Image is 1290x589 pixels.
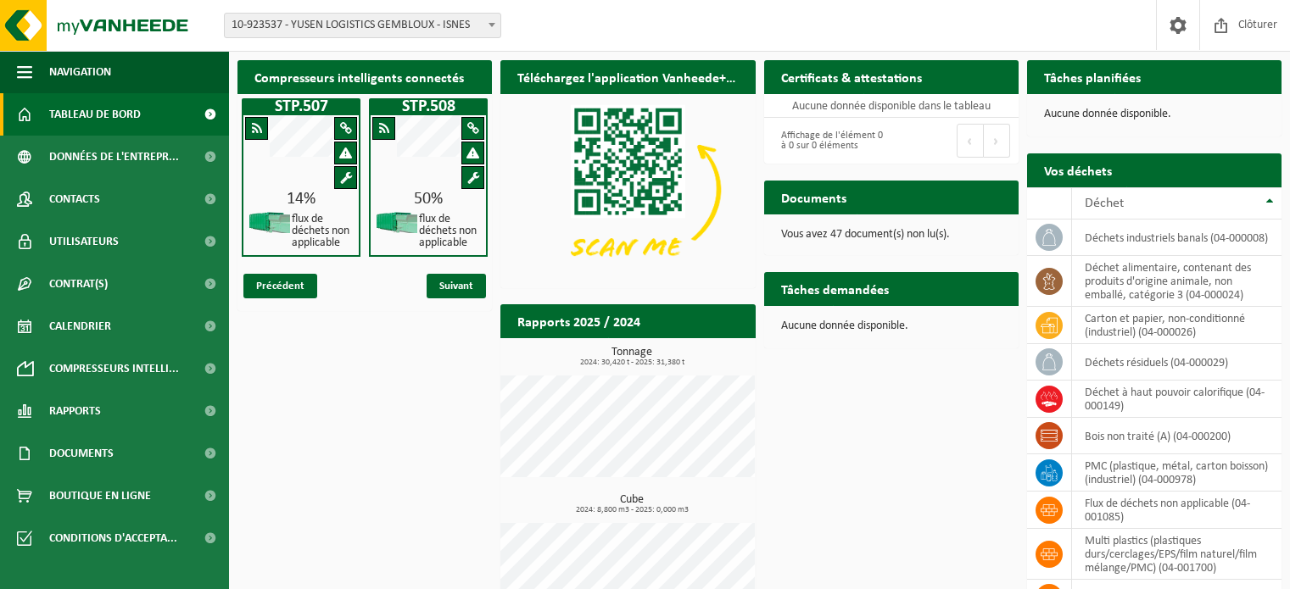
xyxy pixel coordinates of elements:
[49,93,141,136] span: Tableau de bord
[1085,197,1124,210] span: Déchet
[509,358,755,367] span: 2024: 30,420 t - 2025: 31,380 t
[764,60,939,93] h2: Certificats & attestations
[1072,529,1282,580] td: multi plastics (plastiques durs/cerclages/EPS/film naturel/film mélange/PMC) (04-001700)
[608,337,754,371] a: Consulter les rapports
[49,305,111,347] span: Calendrier
[764,181,863,214] h2: Documents
[1072,219,1282,256] td: déchets industriels banals (04-000008)
[509,506,755,514] span: 2024: 8,800 m3 - 2025: 0,000 m3
[49,178,100,220] span: Contacts
[1072,492,1282,529] td: flux de déchets non applicable (04-001085)
[49,475,151,517] span: Boutique en ligne
[224,13,501,38] span: 10-923537 - YUSEN LOGISTICS GEMBLOUX - ISNES
[1027,153,1129,186] h2: Vos déchets
[1072,454,1282,492] td: PMC (plastique, métal, carton boisson) (industriel) (04-000978)
[500,60,755,93] h2: Téléchargez l'application Vanheede+ maintenant!
[243,274,317,298] span: Précédent
[49,220,119,263] span: Utilisateurs
[509,347,755,367] h3: Tonnage
[1072,344,1282,381] td: déchets résiduels (04-000029)
[49,390,101,432] span: Rapports
[237,60,492,93] h2: Compresseurs intelligents connectés
[500,94,755,285] img: Download de VHEPlus App
[49,263,108,305] span: Contrat(s)
[773,122,883,159] div: Affichage de l'élément 0 à 0 sur 0 éléments
[419,214,480,249] h4: flux de déchets non applicable
[49,51,111,93] span: Navigation
[246,98,356,115] h1: STP.507
[292,214,353,249] h4: flux de déchets non applicable
[49,347,179,390] span: Compresseurs intelli...
[248,212,290,233] img: HK-XP-30-GN-00
[764,94,1019,118] td: Aucune donnée disponible dans le tableau
[984,124,1010,158] button: Next
[371,191,486,208] div: 50%
[427,274,486,298] span: Suivant
[373,98,483,115] h1: STP.508
[49,136,179,178] span: Données de l'entrepr...
[225,14,500,37] span: 10-923537 - YUSEN LOGISTICS GEMBLOUX - ISNES
[1072,381,1282,418] td: déchet à haut pouvoir calorifique (04-000149)
[243,191,359,208] div: 14%
[49,432,114,475] span: Documents
[957,124,984,158] button: Previous
[509,494,755,514] h3: Cube
[781,229,1002,241] p: Vous avez 47 document(s) non lu(s).
[375,212,417,233] img: HK-XP-30-GN-00
[1044,108,1265,120] p: Aucune donnée disponible.
[1027,60,1158,93] h2: Tâches planifiées
[1072,307,1282,344] td: carton et papier, non-conditionné (industriel) (04-000026)
[764,272,906,305] h2: Tâches demandées
[1072,418,1282,454] td: bois non traité (A) (04-000200)
[500,304,657,337] h2: Rapports 2025 / 2024
[8,552,283,589] iframe: chat widget
[781,320,1002,332] p: Aucune donnée disponible.
[1072,256,1282,307] td: déchet alimentaire, contenant des produits d'origine animale, non emballé, catégorie 3 (04-000024)
[49,517,177,559] span: Conditions d'accepta...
